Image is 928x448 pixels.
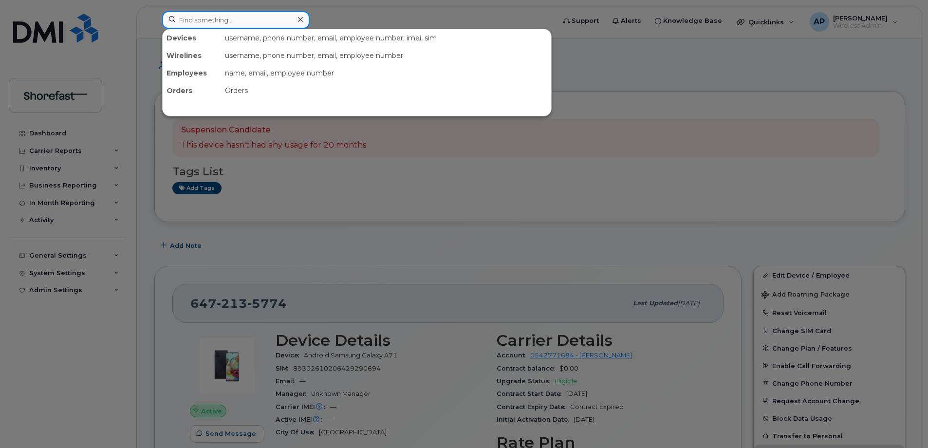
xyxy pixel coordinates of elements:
[221,82,551,99] div: Orders
[221,64,551,82] div: name, email, employee number
[163,29,221,47] div: Devices
[163,64,221,82] div: Employees
[221,47,551,64] div: username, phone number, email, employee number
[221,29,551,47] div: username, phone number, email, employee number, imei, sim
[163,82,221,99] div: Orders
[163,47,221,64] div: Wirelines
